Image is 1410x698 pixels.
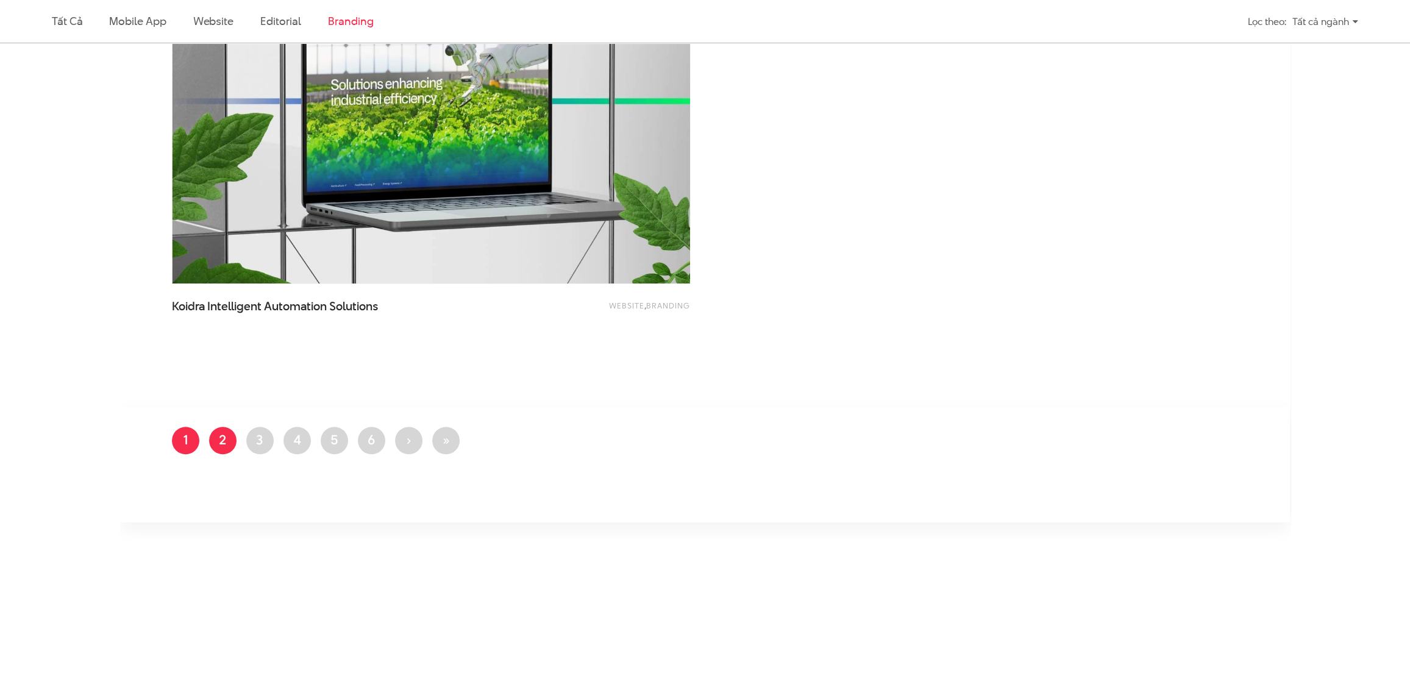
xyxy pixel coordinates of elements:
a: Koidra Intelligent Automation Solutions [172,299,416,329]
a: Branding [646,300,690,311]
a: Editorial [260,13,301,29]
span: Intelligent [207,298,262,315]
span: Automation [264,298,327,315]
a: 6 [358,427,385,454]
a: Website [193,13,233,29]
span: Koidra [172,298,205,315]
a: Branding [328,13,373,29]
a: Website [609,300,644,311]
span: » [442,430,450,449]
span: › [406,430,411,449]
a: 3 [246,427,274,454]
div: Lọc theo: [1248,11,1286,32]
a: Mobile app [109,13,166,29]
a: 4 [283,427,311,454]
div: , [483,299,690,323]
a: 5 [321,427,348,454]
span: Solutions [329,298,378,315]
a: 2 [209,427,237,454]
